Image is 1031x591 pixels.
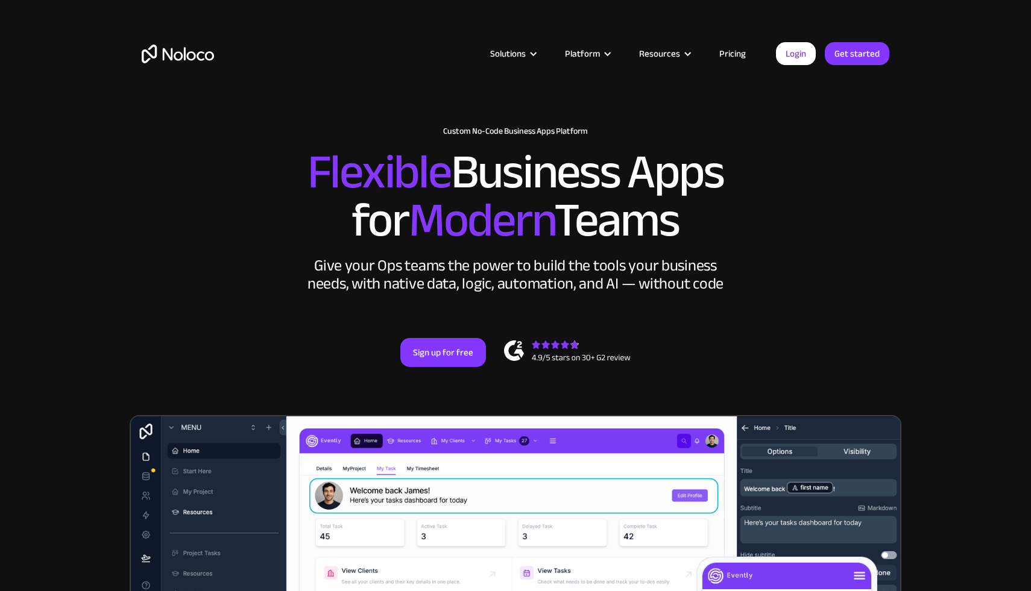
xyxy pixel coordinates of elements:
div: Platform [565,46,600,61]
h2: Business Apps for Teams [142,148,889,245]
span: Flexible [307,127,451,217]
h1: Custom No-Code Business Apps Platform [142,127,889,136]
a: home [142,45,214,63]
a: Pricing [704,46,761,61]
div: Solutions [475,46,550,61]
div: Resources [639,46,680,61]
div: Platform [550,46,624,61]
span: Modern [409,175,554,265]
div: Solutions [490,46,526,61]
div: Resources [624,46,704,61]
a: Login [776,42,816,65]
a: Get started [825,42,889,65]
div: Give your Ops teams the power to build the tools your business needs, with native data, logic, au... [304,257,727,293]
a: Sign up for free [400,338,486,367]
